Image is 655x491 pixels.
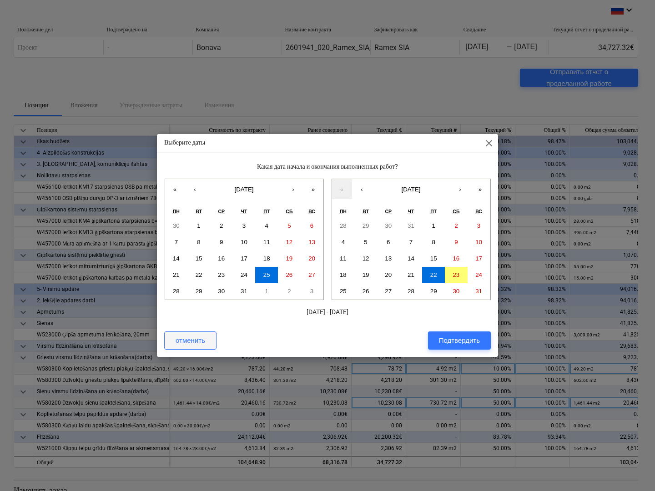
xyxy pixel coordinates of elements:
[468,267,490,283] button: 24 августа 2025 г.
[165,218,188,234] button: 30 июня 2025 г.
[385,209,392,214] abbr: среда
[308,209,315,214] abbr: воскресенье
[445,267,468,283] button: 23 августа 2025 г.
[408,222,414,229] abbr: 31 июля 2025 г.
[468,234,490,251] button: 10 августа 2025 г.
[308,239,315,245] abbr: 13 июля 2025 г.
[255,251,278,267] button: 18 июля 2025 г.
[340,222,347,229] abbr: 28 июля 2025 г.
[301,234,323,251] button: 13 июля 2025 г.
[263,255,270,262] abbr: 18 июля 2025 г.
[409,239,413,245] abbr: 7 августа 2025 г.
[265,288,268,295] abbr: 1 августа 2025 г.
[164,138,205,147] p: Выберите даты
[210,251,233,267] button: 16 июля 2025 г.
[187,234,210,251] button: 8 июля 2025 г.
[283,179,303,199] button: ›
[372,179,450,199] button: [DATE]
[164,162,491,171] p: Какая дата начала и окончания выполненных работ?
[220,239,223,245] abbr: 9 июля 2025 г.
[408,255,414,262] abbr: 14 августа 2025 г.
[173,255,180,262] abbr: 14 июля 2025 г.
[332,234,355,251] button: 4 августа 2025 г.
[454,239,458,245] abbr: 9 августа 2025 г.
[400,251,423,267] button: 14 августа 2025 г.
[308,271,315,278] abbr: 27 июля 2025 г.
[377,218,400,234] button: 30 июля 2025 г.
[428,331,491,350] button: Подтвердить
[477,222,480,229] abbr: 3 августа 2025 г.
[287,222,291,229] abbr: 5 июля 2025 г.
[263,209,270,214] abbr: пятница
[197,222,200,229] abbr: 1 июля 2025 г.
[210,283,233,300] button: 30 июля 2025 г.
[278,218,301,234] button: 5 июля 2025 г.
[185,179,205,199] button: ‹
[164,307,491,317] p: [DATE] - [DATE]
[165,267,188,283] button: 21 июля 2025 г.
[453,255,459,262] abbr: 16 августа 2025 г.
[287,288,291,295] abbr: 2 августа 2025 г.
[196,255,202,262] abbr: 15 июля 2025 г.
[354,251,377,267] button: 12 августа 2025 г.
[363,255,369,262] abbr: 12 августа 2025 г.
[233,251,256,267] button: 17 июля 2025 г.
[445,234,468,251] button: 9 августа 2025 г.
[187,251,210,267] button: 15 июля 2025 г.
[342,239,345,245] abbr: 4 августа 2025 г.
[377,251,400,267] button: 13 августа 2025 г.
[301,218,323,234] button: 6 июля 2025 г.
[484,138,494,149] span: close
[278,234,301,251] button: 12 июля 2025 г.
[173,271,180,278] abbr: 21 июля 2025 г.
[165,251,188,267] button: 14 июля 2025 г.
[422,251,445,267] button: 15 августа 2025 г.
[377,267,400,283] button: 20 августа 2025 г.
[332,283,355,300] button: 25 августа 2025 г.
[164,331,217,350] button: отменить
[310,288,313,295] abbr: 3 августа 2025 г.
[242,222,246,229] abbr: 3 июля 2025 г.
[445,218,468,234] button: 2 августа 2025 г.
[210,267,233,283] button: 23 июля 2025 г.
[454,222,458,229] abbr: 2 августа 2025 г.
[255,234,278,251] button: 11 июля 2025 г.
[301,267,323,283] button: 27 июля 2025 г.
[475,239,482,245] abbr: 10 августа 2025 г.
[233,218,256,234] button: 3 июля 2025 г.
[385,288,392,295] abbr: 27 августа 2025 г.
[286,239,292,245] abbr: 12 июля 2025 г.
[303,179,323,199] button: »
[165,283,188,300] button: 28 июля 2025 г.
[430,255,437,262] abbr: 15 августа 2025 г.
[263,271,270,278] abbr: 25 июля 2025 г.
[197,239,200,245] abbr: 8 июля 2025 г.
[187,267,210,283] button: 22 июля 2025 г.
[475,288,482,295] abbr: 31 августа 2025 г.
[363,288,369,295] abbr: 26 августа 2025 г.
[175,239,178,245] abbr: 7 июля 2025 г.
[255,283,278,300] button: 1 августа 2025 г.
[408,271,414,278] abbr: 21 августа 2025 г.
[218,209,225,214] abbr: среда
[235,186,254,193] span: [DATE]
[422,218,445,234] button: 1 августа 2025 г.
[453,288,459,295] abbr: 30 августа 2025 г.
[468,218,490,234] button: 3 августа 2025 г.
[173,222,180,229] abbr: 30 июня 2025 г.
[400,218,423,234] button: 31 июля 2025 г.
[241,271,247,278] abbr: 24 июля 2025 г.
[255,267,278,283] button: 25 июля 2025 г.
[402,186,421,193] span: [DATE]
[468,251,490,267] button: 17 августа 2025 г.
[196,288,202,295] abbr: 29 июля 2025 г.
[364,239,367,245] abbr: 5 августа 2025 г.
[210,218,233,234] button: 2 июля 2025 г.
[450,179,470,199] button: ›
[176,335,205,346] div: отменить
[278,267,301,283] button: 26 июля 2025 г.
[354,218,377,234] button: 29 июля 2025 г.
[332,251,355,267] button: 11 августа 2025 г.
[332,179,352,199] button: «
[422,283,445,300] button: 29 августа 2025 г.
